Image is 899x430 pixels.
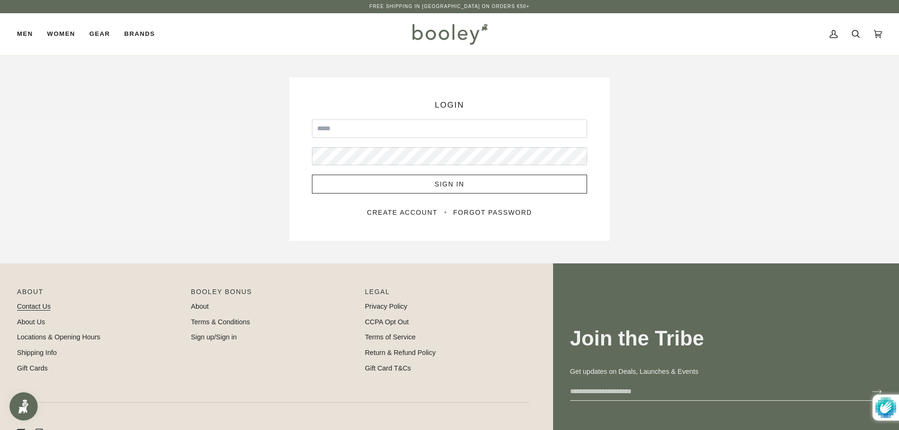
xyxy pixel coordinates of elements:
a: Locations & Opening Hours [17,333,101,341]
p: Free Shipping in [GEOGRAPHIC_DATA] on Orders €50+ [370,3,529,10]
a: Gift Cards [17,364,48,372]
a: Return & Refund Policy [365,349,436,356]
a: Privacy Policy [365,303,407,310]
p: Booley Bonus [191,287,356,302]
a: Shipping Info [17,349,57,356]
img: Booley [408,20,491,48]
iframe: Button to open loyalty program pop-up [9,392,38,421]
h3: Join the Tribe [570,326,882,352]
p: Get updates on Deals, Launches & Events [570,367,882,377]
span: Men [17,29,33,39]
span: Women [47,29,75,39]
button: Join [857,384,882,399]
p: Pipeline_Footer Sub [365,287,529,302]
a: Contact Us [17,303,50,310]
a: Forgot password [453,209,532,216]
a: Women [40,13,82,55]
a: Terms & Conditions [191,318,250,326]
a: About Us [17,318,45,326]
a: Create account [367,209,437,216]
span: • [439,209,451,216]
a: Gear [82,13,117,55]
a: Sign up/Sign in [191,333,237,341]
a: About [191,303,209,310]
span: Brands [124,29,155,39]
h1: Login [312,100,587,110]
img: Protected by hCaptcha [875,395,896,421]
a: CCPA Opt Out [365,318,409,326]
p: Pipeline_Footer Main [17,287,182,302]
span: Gear [89,29,110,39]
a: Terms of Service [365,333,416,341]
a: Men [17,13,40,55]
a: Brands [117,13,162,55]
a: Gift Card T&Cs [365,364,411,372]
button: Sign In [312,175,587,194]
input: your-email@example.com [570,383,857,400]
